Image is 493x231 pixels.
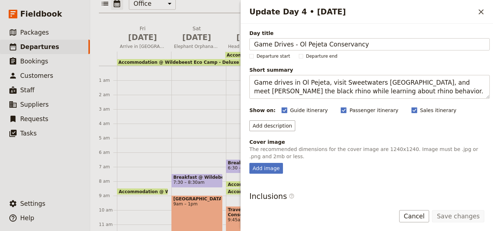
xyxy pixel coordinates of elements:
[249,120,295,131] button: Add description
[99,92,117,98] div: 2 am
[114,36,121,44] button: Add before day 1
[289,193,295,199] span: ​
[228,217,275,222] span: 9:45am – 12:15pm
[114,26,121,34] button: Add before day 1
[228,182,368,187] span: Accommodation @ [GEOGRAPHIC_DATA][PERSON_NAME]
[249,66,490,74] span: Short summary
[117,188,168,195] div: Accommodation @ Wildebeest Eco Camp - Deluxe Tent
[168,25,175,52] button: Add before day 2
[20,115,48,123] span: Requests
[249,38,490,50] input: Day title
[20,200,45,207] span: Settings
[99,121,117,126] div: 4 am
[228,165,259,170] span: 6:30 – 7:30am
[20,43,59,50] span: Departures
[432,210,484,222] button: Save changes
[399,210,429,222] button: Cancel
[249,138,490,146] div: Cover image
[226,188,277,195] div: Accommodation @ Wildebeest Eco Camp - Deluxe Tent
[99,106,117,112] div: 3 am
[228,189,363,194] span: Accommodation @ Wildebeest Eco Camp - Deluxe Tent
[20,58,48,65] span: Bookings
[171,44,222,49] span: Elephant Orphanage and [GEOGRAPHIC_DATA]
[20,130,37,137] span: Tasks
[171,174,223,188] div: Breakfast @ Wildebeest Eco Camp - Deluxe Tent7:30 – 8:30am
[20,86,35,94] span: Staff
[99,222,117,227] div: 11 am
[226,159,277,173] div: Breakfast @ Wildebeest Eco Camp - Deluxe Tent6:30 – 7:30am
[249,75,490,99] textarea: Short summary
[120,25,165,43] h2: Fri
[306,53,337,59] span: Departure end
[228,160,275,165] span: Breakfast @ Wildebeest Eco Camp - Deluxe Tent
[120,32,165,43] span: [DATE]
[349,107,398,114] span: Passenger itinerary
[173,175,221,180] span: Breakfast @ Wildebeest Eco Camp - Deluxe Tent
[228,207,275,217] span: Travel to Ol Pejeta Conservancy
[420,107,457,114] span: Sales itinerary
[257,53,290,59] span: Departure start
[99,178,117,184] div: 8 am
[99,207,117,213] div: 10 am
[225,52,383,58] div: Accommodation @ [GEOGRAPHIC_DATA][PERSON_NAME]Sweetwaters [PERSON_NAME]
[222,25,229,52] button: Add before day 3
[475,6,487,18] button: Close drawer
[20,72,53,79] span: Customers
[119,189,254,194] span: Accommodation @ Wildebeest Eco Camp - Deluxe Tent
[290,107,328,114] span: Guide itinerary
[117,25,171,52] button: Fri [DATE]Arrive in [GEOGRAPHIC_DATA]
[171,25,225,52] button: Sat [DATE]Elephant Orphanage and [GEOGRAPHIC_DATA]
[20,101,49,108] span: Suppliers
[289,193,295,202] span: ​
[99,150,117,155] div: 6 am
[20,214,34,222] span: Help
[118,60,251,65] span: Accommodation @ Wildebeest Eco Camp - Deluxe Tent
[249,163,283,174] div: Add image
[99,193,117,199] div: 9 am
[20,29,49,36] span: Packages
[99,135,117,141] div: 5 am
[99,164,117,170] div: 7 am
[173,196,221,201] span: [GEOGRAPHIC_DATA]
[249,107,276,114] div: Show on:
[174,32,219,43] span: [DATE]
[226,181,277,188] div: Accommodation @ [GEOGRAPHIC_DATA][PERSON_NAME]
[249,6,475,17] h2: Update Day 4 • [DATE]
[249,146,490,160] p: The recommended dimensions for the cover image are 1240x1240. Image must be .jpg or .png and 2mb ...
[99,77,117,83] div: 1 am
[173,180,205,185] span: 7:30 – 8:30am
[117,59,275,66] div: Accommodation @ Wildebeest Eco Camp - Deluxe TentWildebeest Eco Camp - Deluxe Tent
[249,191,490,205] h3: Inclusions
[117,44,168,49] span: Arrive in [GEOGRAPHIC_DATA]
[249,30,490,37] span: Day title
[20,9,62,19] span: Fieldbook
[173,201,221,206] span: 9am – 1pm
[174,25,219,43] h2: Sat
